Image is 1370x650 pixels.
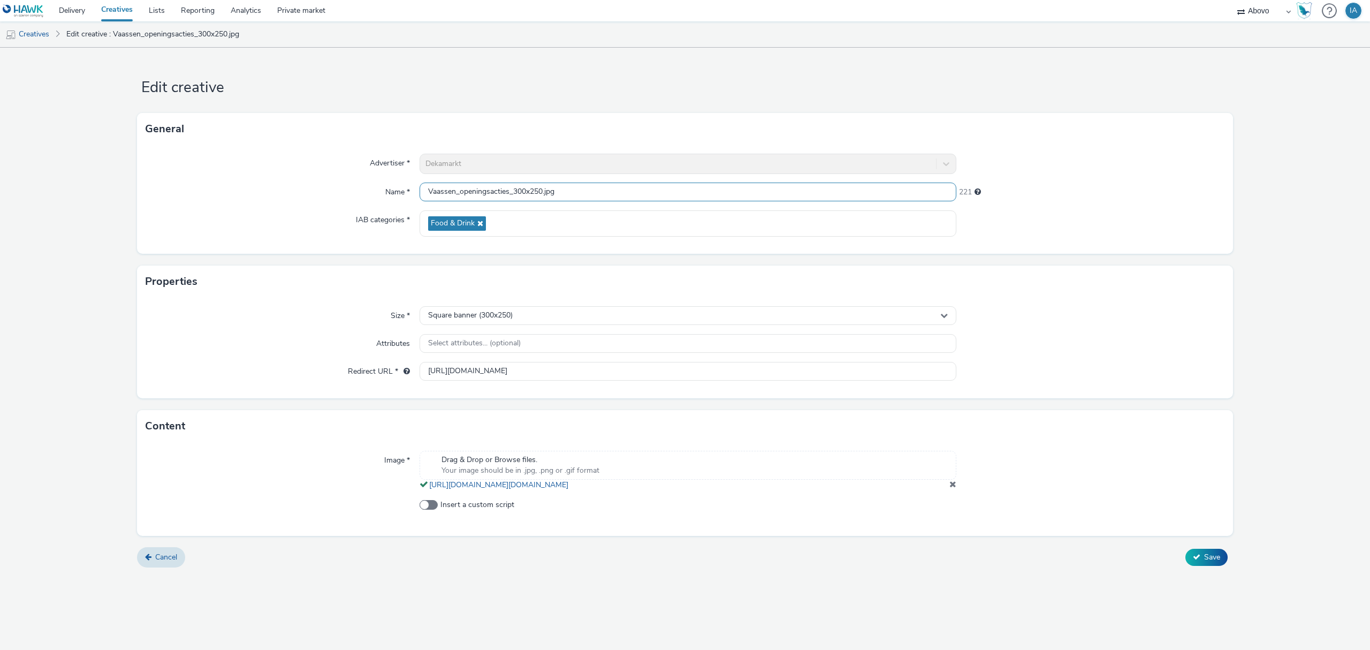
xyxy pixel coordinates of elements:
a: Edit creative : Vaassen_openingsacties_300x250.jpg [61,21,245,47]
button: Save [1185,549,1228,566]
span: 221 [959,187,972,198]
img: mobile [5,29,16,40]
input: Name [420,183,956,201]
label: Name * [381,183,414,198]
input: url... [420,362,956,381]
span: Select attributes... (optional) [428,339,521,348]
img: undefined Logo [3,4,44,18]
label: IAB categories * [352,210,414,225]
span: Your image should be in .jpg, .png or .gif format [442,465,599,476]
h3: Content [145,418,185,434]
a: Hawk Academy [1296,2,1316,19]
span: Drag & Drop or Browse files. [442,455,599,465]
h1: Edit creative [137,78,1233,98]
a: Cancel [137,547,185,568]
img: Hawk Academy [1296,2,1312,19]
div: IA [1350,3,1357,19]
label: Size * [386,306,414,321]
span: Save [1204,552,1220,562]
h3: Properties [145,274,197,290]
span: Cancel [155,552,177,562]
span: Insert a custom script [440,500,514,510]
h3: General [145,121,184,137]
label: Redirect URL * [344,362,414,377]
a: [URL][DOMAIN_NAME][DOMAIN_NAME] [429,480,573,490]
span: Square banner (300x250) [428,311,513,320]
label: Image * [380,451,414,466]
label: Attributes [372,334,414,349]
span: Food & Drink [431,219,475,228]
label: Advertiser * [366,154,414,169]
div: URL will be used as a validation URL with some SSPs and it will be the redirection URL of your cr... [398,366,410,377]
div: Maximum 255 characters [975,187,981,198]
